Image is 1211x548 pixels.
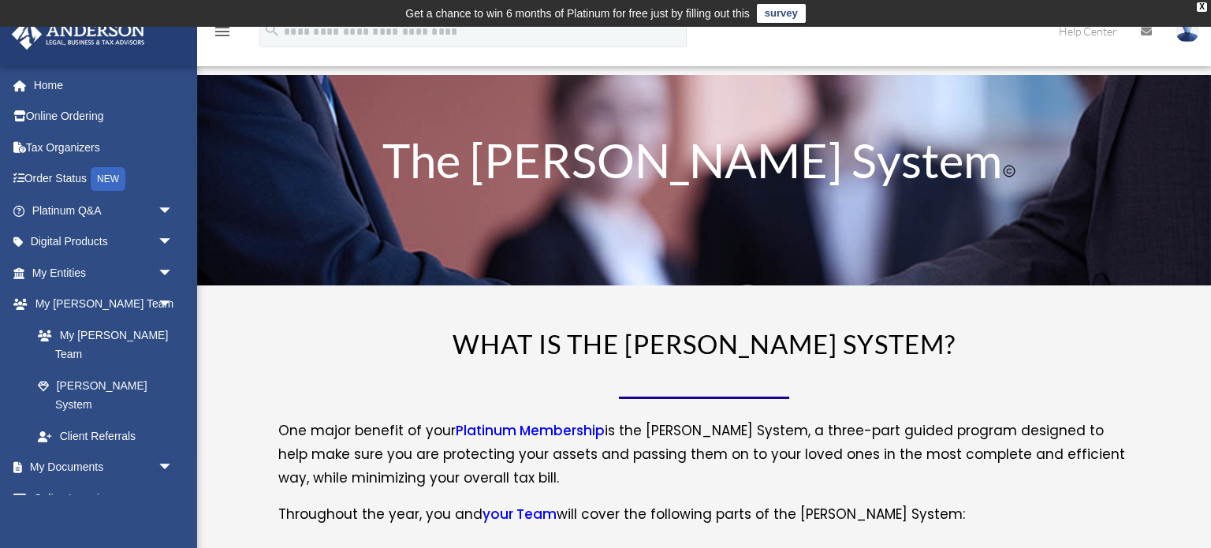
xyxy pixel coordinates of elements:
span: arrow_drop_down [158,289,189,321]
a: Order StatusNEW [11,163,197,196]
a: [PERSON_NAME] System [22,370,189,420]
i: search [263,21,281,39]
div: NEW [91,167,125,191]
a: My Documentsarrow_drop_down [11,452,197,483]
span: arrow_drop_down [158,483,189,515]
div: Get a chance to win 6 months of Platinum for free just by filling out this [405,4,750,23]
a: My [PERSON_NAME] Team [22,319,197,370]
h1: The [PERSON_NAME] System [299,136,1110,192]
img: Anderson Advisors Platinum Portal [7,19,150,50]
span: arrow_drop_down [158,226,189,259]
a: survey [757,4,806,23]
p: Throughout the year, you and will cover the following parts of the [PERSON_NAME] System: [278,503,1130,527]
a: Tax Organizers [11,132,197,163]
a: your Team [483,505,557,531]
i: menu [213,22,232,41]
span: WHAT IS THE [PERSON_NAME] SYSTEM? [453,328,956,360]
a: menu [213,28,232,41]
a: Platinum Membership [456,421,605,448]
a: Platinum Q&Aarrow_drop_down [11,195,197,226]
span: arrow_drop_down [158,452,189,484]
p: One major benefit of your is the [PERSON_NAME] System, a three-part guided program designed to he... [278,419,1130,503]
span: arrow_drop_down [158,195,189,227]
a: Home [11,69,197,101]
a: Online Learningarrow_drop_down [11,483,197,514]
span: arrow_drop_down [158,257,189,289]
a: Client Referrals [22,420,197,452]
img: User Pic [1176,20,1199,43]
a: Online Ordering [11,101,197,132]
a: My Entitiesarrow_drop_down [11,257,197,289]
a: My [PERSON_NAME] Teamarrow_drop_down [11,289,197,320]
a: Digital Productsarrow_drop_down [11,226,197,258]
div: close [1197,2,1207,12]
